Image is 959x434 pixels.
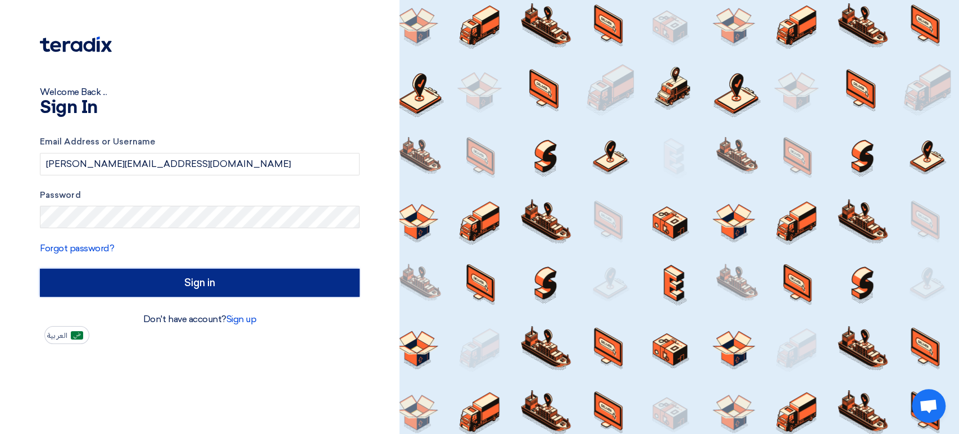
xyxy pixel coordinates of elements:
[40,243,114,254] a: Forgot password?
[71,331,83,340] img: ar-AR.png
[912,389,946,423] a: Open chat
[40,85,360,99] div: Welcome Back ...
[40,37,112,52] img: Teradix logo
[47,332,67,340] span: العربية
[40,99,360,117] h1: Sign In
[40,313,360,326] div: Don't have account?
[44,326,89,344] button: العربية
[40,189,360,202] label: Password
[226,314,257,324] a: Sign up
[40,153,360,175] input: Enter your business email or username
[40,269,360,297] input: Sign in
[40,135,360,148] label: Email Address or Username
